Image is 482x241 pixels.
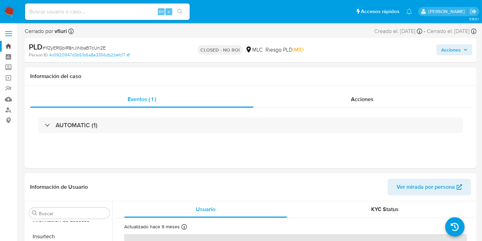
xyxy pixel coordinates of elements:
span: Ver mirada por persona [397,179,455,195]
span: - [424,28,425,35]
div: MLC [245,46,263,54]
span: Accesos rápidos [361,8,399,15]
span: Acciones [441,44,461,55]
span: Cerrado por [25,28,67,35]
span: Acciones [351,95,374,103]
div: Cerrado el: [DATE] [427,28,477,35]
button: Acciones [436,44,472,55]
span: # 11ZyERGbiR8nJiNbaB7cUn2E [43,44,106,51]
span: Riesgo PLD: [266,46,304,54]
p: CLOSED - NO ROI [198,45,243,55]
span: Eventos ( 1 ) [128,95,156,103]
div: Creado el: [DATE] [374,28,422,35]
p: Actualizado hace 9 meses [124,223,180,230]
button: Buscar [32,210,37,216]
b: Person ID [29,52,48,58]
b: PLD [29,41,43,52]
button: search-icon [173,7,187,17]
span: MID [294,46,304,54]
h1: Información del caso [30,73,471,80]
span: Alt [158,8,164,15]
a: Notificaciones [406,9,412,14]
a: 4c0920947d3b51b5a8a3356db2befc17 [49,52,130,58]
span: KYC Status [372,205,399,213]
span: s [168,8,170,15]
span: Usuario [196,205,215,213]
p: valentina.fiuri@mercadolibre.com [428,8,467,15]
h1: Información de Usuario [30,184,88,190]
a: Salir [470,8,477,15]
button: Ver mirada por persona [388,179,471,195]
div: AUTOMATIC (1) [38,117,463,133]
input: Buscar usuario o caso... [25,7,190,16]
input: Buscar [39,210,107,217]
b: vfiuri [53,27,67,35]
h3: AUTOMATIC (1) [56,121,97,129]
